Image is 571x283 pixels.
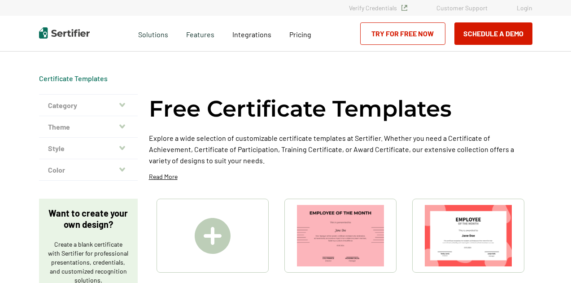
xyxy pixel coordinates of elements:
[232,30,271,39] span: Integrations
[39,138,138,159] button: Style
[517,4,532,12] a: Login
[297,205,384,266] img: Simple & Modern Employee of the Month Certificate Template
[149,132,532,166] p: Explore a wide selection of customizable certificate templates at Sertifier. Whether you need a C...
[48,208,129,230] p: Want to create your own design?
[39,27,90,39] img: Sertifier | Digital Credentialing Platform
[149,94,452,123] h1: Free Certificate Templates
[39,74,108,83] a: Certificate Templates
[186,28,214,39] span: Features
[195,218,231,254] img: Create A Blank Certificate
[425,205,512,266] img: Modern & Red Employee of the Month Certificate Template
[39,95,138,116] button: Category
[360,22,445,45] a: Try for Free Now
[39,74,108,83] div: Breadcrumb
[39,159,138,181] button: Color
[349,4,407,12] a: Verify Credentials
[149,172,178,181] p: Read More
[138,28,168,39] span: Solutions
[232,28,271,39] a: Integrations
[39,116,138,138] button: Theme
[289,28,311,39] a: Pricing
[289,30,311,39] span: Pricing
[436,4,488,12] a: Customer Support
[401,5,407,11] img: Verified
